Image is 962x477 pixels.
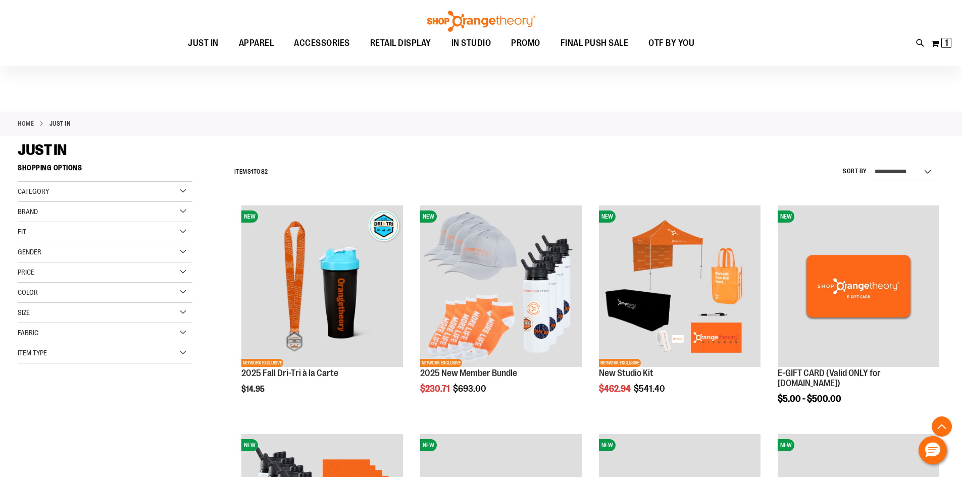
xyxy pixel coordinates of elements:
[420,205,582,367] img: 2025 New Member Bundle
[18,268,34,276] span: Price
[919,436,947,464] button: Hello, have a question? Let’s chat.
[241,210,258,223] span: NEW
[188,32,219,55] span: JUST IN
[18,141,67,158] span: JUST IN
[241,205,403,368] a: 2025 Fall Dri-Tri à la CarteNEWNETWORK EXCLUSIVE
[420,439,437,451] span: NEW
[49,119,71,128] strong: JUST IN
[178,32,229,55] a: JUST IN
[638,32,704,55] a: OTF BY YOU
[648,32,694,55] span: OTF BY YOU
[561,32,629,55] span: FINAL PUSH SALE
[18,329,38,337] span: Fabric
[360,32,441,55] a: RETAIL DISPLAY
[18,248,41,256] span: Gender
[241,385,266,394] span: $14.95
[778,205,939,368] a: E-GIFT CARD (Valid ONLY for ShopOrangetheory.com)NEW
[599,210,616,223] span: NEW
[599,205,761,368] a: New Studio KitNEWNETWORK EXCLUSIVE
[441,32,501,55] a: IN STUDIO
[18,288,38,296] span: Color
[415,200,587,419] div: product
[420,210,437,223] span: NEW
[420,359,462,367] span: NETWORK EXCLUSIVE
[511,32,540,55] span: PROMO
[599,384,632,394] span: $462.94
[241,439,258,451] span: NEW
[420,384,451,394] span: $230.71
[599,359,641,367] span: NETWORK EXCLUSIVE
[251,168,254,175] span: 1
[501,32,550,55] a: PROMO
[18,159,192,182] strong: Shopping Options
[634,384,667,394] span: $541.40
[599,439,616,451] span: NEW
[229,32,284,55] a: APPAREL
[18,308,30,316] span: Size
[18,228,26,236] span: Fit
[594,200,766,419] div: product
[932,416,952,437] button: Back To Top
[945,38,948,48] span: 1
[599,205,761,367] img: New Studio Kit
[451,32,491,55] span: IN STUDIO
[241,359,283,367] span: NETWORK EXCLUSIVE
[261,168,268,175] span: 82
[420,205,582,368] a: 2025 New Member BundleNEWNETWORK EXCLUSIVE
[550,32,639,55] a: FINAL PUSH SALE
[778,368,881,388] a: E-GIFT CARD (Valid ONLY for [DOMAIN_NAME])
[426,11,537,32] img: Shop Orangetheory
[773,200,944,429] div: product
[453,384,488,394] span: $693.00
[236,200,408,419] div: product
[18,207,38,216] span: Brand
[778,205,939,367] img: E-GIFT CARD (Valid ONLY for ShopOrangetheory.com)
[239,32,274,55] span: APPAREL
[284,32,360,55] a: ACCESSORIES
[18,349,47,357] span: Item Type
[234,164,268,180] h2: Items to
[18,187,49,195] span: Category
[420,368,517,378] a: 2025 New Member Bundle
[599,368,653,378] a: New Studio Kit
[294,32,350,55] span: ACCESSORIES
[370,32,431,55] span: RETAIL DISPLAY
[241,205,403,367] img: 2025 Fall Dri-Tri à la Carte
[778,439,794,451] span: NEW
[778,394,841,404] span: $5.00 - $500.00
[18,119,34,128] a: Home
[778,210,794,223] span: NEW
[241,368,338,378] a: 2025 Fall Dri-Tri à la Carte
[843,167,867,176] label: Sort By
